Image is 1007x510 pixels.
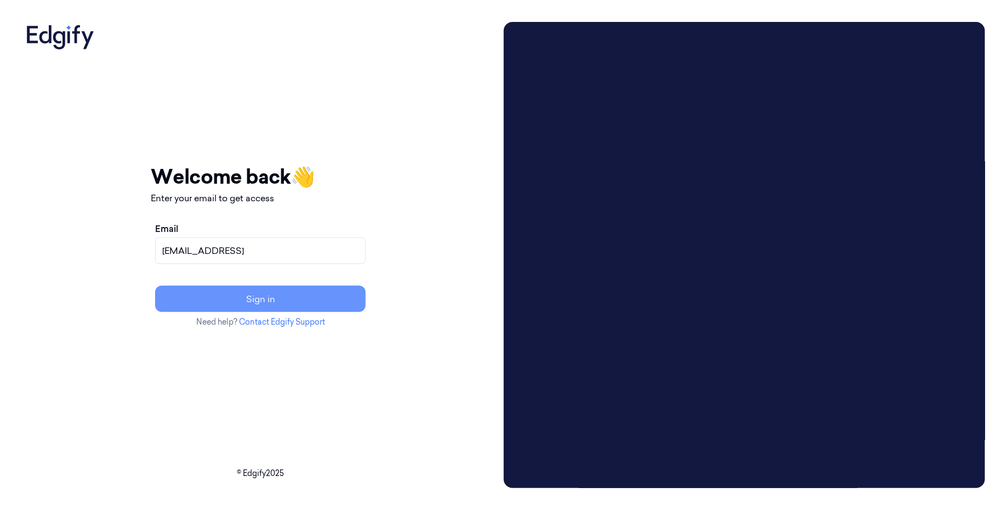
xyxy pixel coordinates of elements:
button: Sign in [155,286,366,312]
p: Need help? [151,316,370,328]
label: Email [155,222,178,235]
input: name@example.com [155,237,366,264]
h1: Welcome back 👋 [151,162,370,191]
p: © Edgify 2025 [22,468,499,479]
a: Contact Edgify Support [239,317,325,327]
p: Enter your email to get access [151,191,370,205]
